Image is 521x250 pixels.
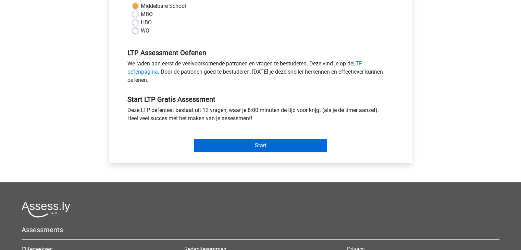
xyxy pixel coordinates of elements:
div: We raden aan eerst de veelvoorkomende patronen en vragen te bestuderen. Deze vind je op de . Door... [122,60,399,87]
h5: Start LTP Gratis Assessment [127,95,394,103]
label: Middelbare School [141,2,186,10]
label: HBO [141,18,152,27]
input: Start [194,139,327,152]
label: WO [141,27,149,35]
h5: LTP Assessment Oefenen [127,49,394,57]
div: Deze LTP oefentest bestaat uit 12 vragen, waar je 8:00 minuten de tijd voor krijgt (als je de tim... [122,106,399,125]
h5: Assessments [22,226,499,234]
label: MBO [141,10,153,18]
img: Assessly logo [22,201,70,217]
